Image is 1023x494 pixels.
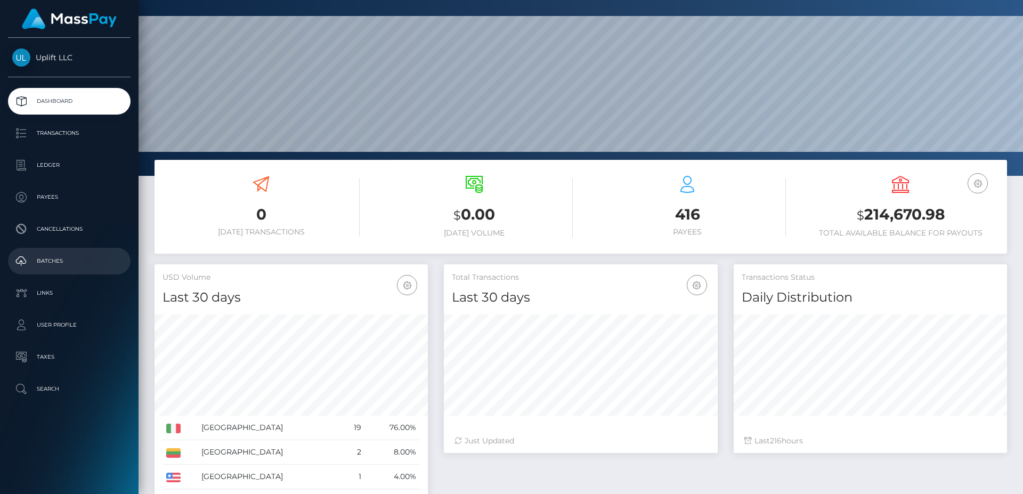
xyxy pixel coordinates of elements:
h6: [DATE] Volume [376,229,573,238]
p: Transactions [12,125,126,141]
p: Ledger [12,157,126,173]
td: 1 [341,465,365,489]
td: 4.00% [365,465,420,489]
a: Batches [8,248,131,274]
td: [GEOGRAPHIC_DATA] [198,465,341,489]
a: Taxes [8,344,131,370]
p: Taxes [12,349,126,365]
h4: Daily Distribution [742,288,999,307]
td: 76.00% [365,416,420,440]
a: Dashboard [8,88,131,115]
h6: [DATE] Transactions [163,228,360,237]
a: Ledger [8,152,131,179]
h3: 0.00 [376,204,573,226]
td: 19 [341,416,365,440]
a: User Profile [8,312,131,338]
span: 216 [770,436,782,446]
a: Cancellations [8,216,131,242]
a: Payees [8,184,131,210]
a: Search [8,376,131,402]
span: Uplift LLC [8,53,131,62]
p: Batches [12,253,126,269]
p: User Profile [12,317,126,333]
td: [GEOGRAPHIC_DATA] [198,440,341,465]
div: Just Updated [454,435,707,447]
p: Cancellations [12,221,126,237]
img: Uplift LLC [12,48,30,67]
img: MassPay Logo [22,9,117,29]
small: $ [453,208,461,223]
h5: Total Transactions [452,272,709,283]
h6: Total Available Balance for Payouts [802,229,999,238]
h6: Payees [589,228,786,237]
div: Last hours [744,435,996,447]
h3: 416 [589,204,786,225]
h3: 214,670.98 [802,204,999,226]
td: [GEOGRAPHIC_DATA] [198,416,341,440]
h4: Last 30 days [452,288,709,307]
h5: USD Volume [163,272,420,283]
h5: Transactions Status [742,272,999,283]
a: Transactions [8,120,131,147]
a: Links [8,280,131,306]
td: 8.00% [365,440,420,465]
img: LT.png [166,448,181,458]
p: Search [12,381,126,397]
p: Links [12,285,126,301]
p: Payees [12,189,126,205]
h4: Last 30 days [163,288,420,307]
img: IT.png [166,424,181,433]
p: Dashboard [12,93,126,109]
small: $ [857,208,864,223]
img: US.png [166,473,181,482]
h3: 0 [163,204,360,225]
td: 2 [341,440,365,465]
